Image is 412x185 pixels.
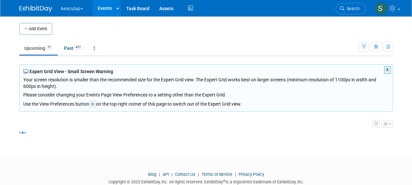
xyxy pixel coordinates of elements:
[19,132,26,134] img: loading...
[202,172,232,177] a: Terms of Service
[74,45,83,50] span: 417
[19,42,58,54] a: Upcoming71
[46,45,53,50] span: 71
[170,172,174,177] span: |
[384,66,391,74] button: X
[19,6,52,12] img: ExhibitDay
[223,179,226,183] sup: ®
[23,68,389,75] div: Expert Grid View - Small Screen Warning
[374,2,387,15] img: Sara Hurson
[59,42,88,54] a: Past417
[239,172,264,177] a: Privacy Policy
[163,172,169,177] a: API
[196,172,201,177] span: |
[23,98,389,108] div: Use the View Preferences button on the top-right corner of this page to switch out of the Expert ...
[233,172,238,177] span: |
[175,172,195,177] a: Contact Us
[336,3,366,14] a: Search
[23,90,389,98] div: Please consider changing your Events Page View Preferences to a setting other than the Expert Grid.
[19,23,52,35] button: Add Event
[157,172,162,177] span: |
[148,172,156,177] a: Blog
[23,75,389,98] div: Your screen resolution is smaller than the recommended size for the Expert Grid view. The Expert ...
[344,6,360,11] span: Search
